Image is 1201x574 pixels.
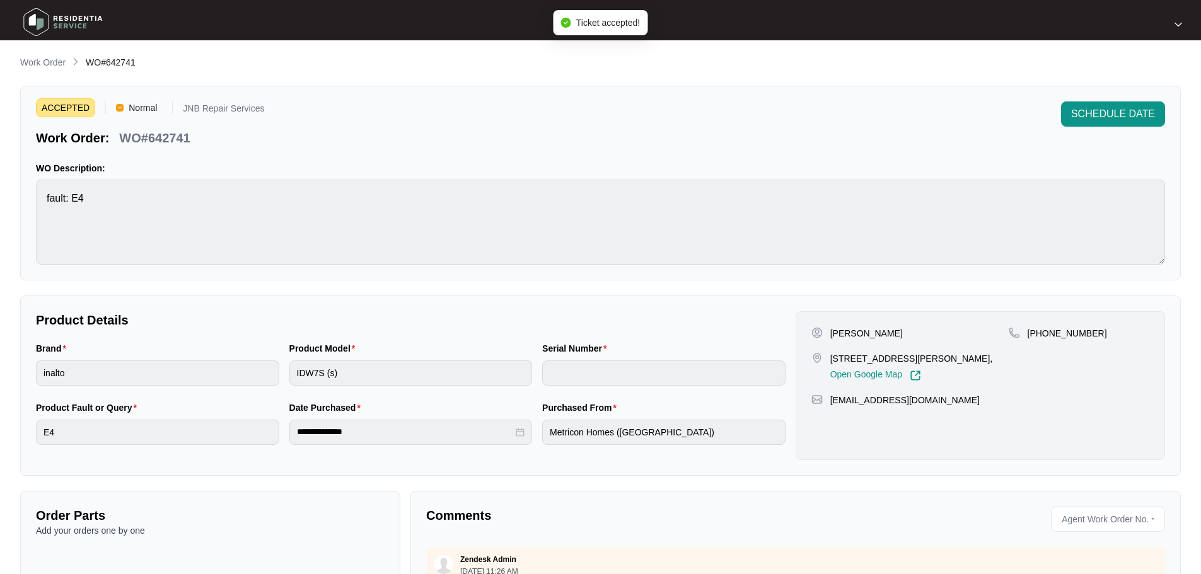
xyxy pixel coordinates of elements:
img: map-pin [811,352,823,364]
label: Serial Number [542,342,612,355]
input: Purchased From [542,420,786,445]
label: Date Purchased [289,401,366,414]
span: ACCEPTED [36,98,95,117]
p: [PERSON_NAME] [830,327,903,340]
p: WO#642741 [119,129,190,147]
input: Product Fault or Query [36,420,279,445]
label: Purchased From [542,401,622,414]
p: [STREET_ADDRESS][PERSON_NAME], [830,352,993,365]
img: user.svg [434,555,453,574]
img: Vercel Logo [116,104,124,112]
span: Agent Work Order No. [1057,510,1149,529]
span: check-circle [561,18,571,28]
p: Product Details [36,311,786,329]
p: Add your orders one by one [36,524,385,537]
p: Work Order [20,56,66,69]
p: - [1151,510,1159,529]
p: Zendesk Admin [460,554,516,565]
p: Comments [426,507,787,524]
input: Serial Number [542,360,786,386]
img: map-pin [1009,327,1020,338]
p: JNB Repair Services [183,104,264,117]
img: Link-External [910,370,921,381]
span: Normal [124,98,162,117]
img: residentia service logo [19,3,107,41]
label: Brand [36,342,71,355]
p: Order Parts [36,507,385,524]
span: Ticket accepted! [576,18,640,28]
button: SCHEDULE DATE [1061,101,1165,127]
img: dropdown arrow [1175,21,1182,28]
input: Date Purchased [297,425,514,439]
textarea: fault: E4 [36,180,1165,265]
p: [EMAIL_ADDRESS][DOMAIN_NAME] [830,394,980,406]
input: Product Model [289,360,533,386]
span: SCHEDULE DATE [1071,106,1155,122]
a: Work Order [18,56,68,70]
input: Brand [36,360,279,386]
p: [PHONE_NUMBER] [1028,327,1107,340]
label: Product Fault or Query [36,401,142,414]
p: WO Description: [36,162,1165,175]
img: chevron-right [71,57,81,67]
img: map-pin [811,394,823,405]
span: WO#642741 [86,57,136,67]
label: Product Model [289,342,361,355]
a: Open Google Map [830,370,921,381]
img: user-pin [811,327,823,338]
p: Work Order: [36,129,109,147]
